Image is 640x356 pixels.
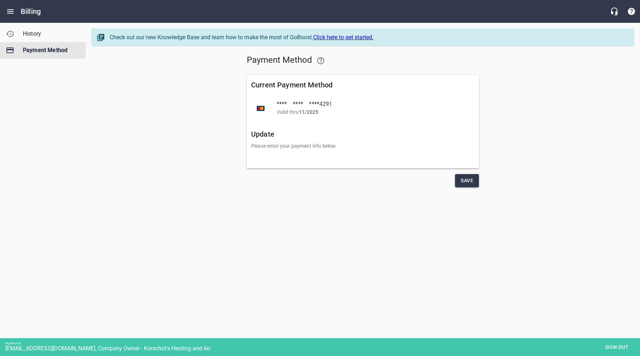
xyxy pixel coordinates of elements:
p: Please enter your payment info below. [251,142,475,150]
span: Save [461,176,473,185]
span: Sign out [602,343,632,352]
a: Click here to get started. [313,34,374,41]
a: Learn how to update your payment method [312,52,329,69]
h6: Current Payment Method [251,79,475,91]
h6: Billing [21,6,41,17]
h6: Update [251,128,475,140]
button: Live Chat [606,3,623,20]
button: Support Portal [623,3,640,20]
div: Check out our new Knowledge Base and learn how to make the most of GoBoost. [110,33,627,42]
h5: Payment Method [247,52,479,69]
button: Open drawer [2,3,19,20]
iframe: Secure card payment input frame [251,156,475,164]
button: Save [455,174,479,187]
p: Valid thru [277,108,463,116]
span: 11 / 2025 [299,109,319,115]
div: Signed in as [5,342,640,345]
div: [EMAIL_ADDRESS][DOMAIN_NAME], Company Owner - Korschot's Heating and Air [5,345,640,352]
button: Sign out [599,341,635,354]
span: 4291 [319,101,332,107]
span: Payment Method [23,46,77,55]
span: History [23,30,77,38]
